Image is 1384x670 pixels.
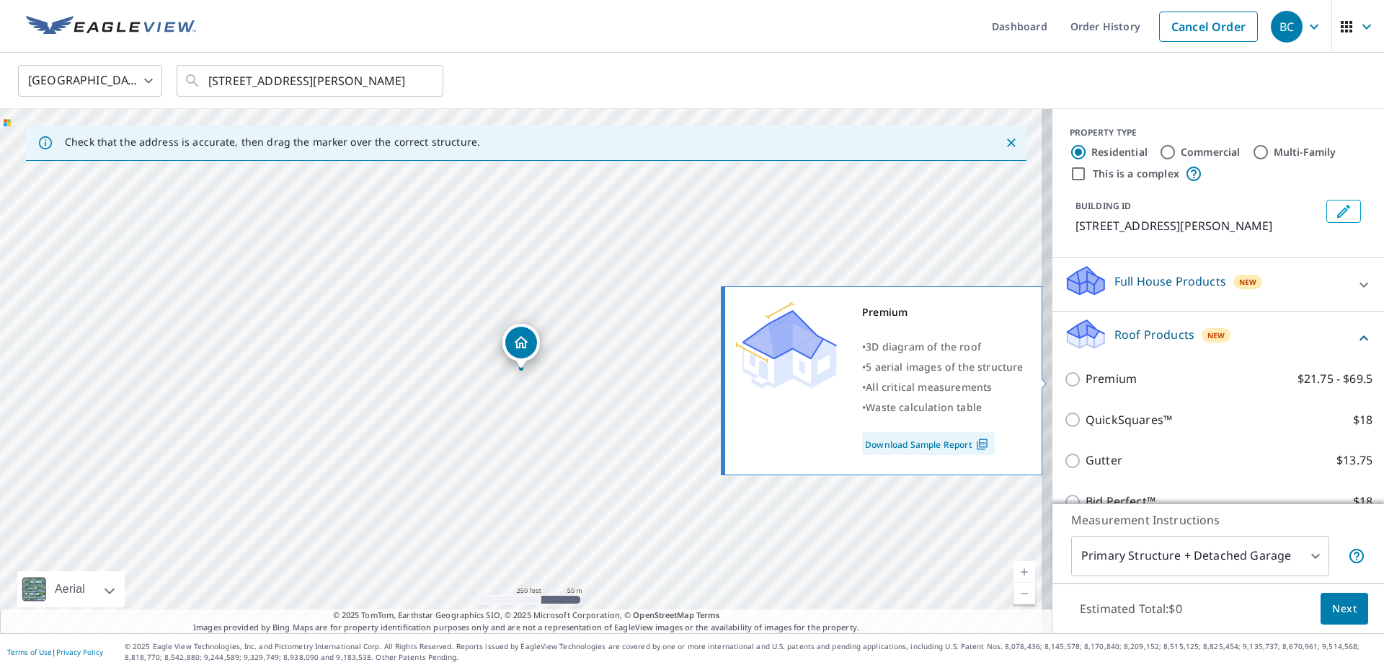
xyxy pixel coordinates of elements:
[1086,493,1155,511] p: Bid Perfect™
[1070,126,1367,139] div: PROPERTY TYPE
[1159,12,1258,42] a: Cancel Order
[7,647,52,657] a: Terms of Use
[333,609,720,622] span: © 2025 TomTom, Earthstar Geographics SIO, © 2025 Microsoft Corporation, ©
[972,438,992,451] img: Pdf Icon
[1181,145,1241,159] label: Commercial
[56,647,103,657] a: Privacy Policy
[862,397,1024,418] div: •
[1274,145,1336,159] label: Multi-Family
[1297,370,1372,388] p: $21.75 - $69.5
[1321,593,1368,625] button: Next
[1114,273,1226,290] p: Full House Products
[1239,276,1257,288] span: New
[208,61,414,101] input: Search by address or latitude-longitude
[862,377,1024,397] div: •
[1207,330,1225,341] span: New
[862,302,1024,322] div: Premium
[1332,600,1357,618] span: Next
[1071,536,1329,576] div: Primary Structure + Detached Garage
[862,357,1024,377] div: •
[866,360,1023,374] span: 5 aerial images of the structure
[502,324,540,369] div: Dropped pin, building 1, Residential property, 713 Theodore St Scranton, PA 18508
[65,136,480,149] p: Check that the address is accurate, then drag the marker over the correct structure.
[1348,547,1365,565] span: Your report will include the primary structure and a detached garage if one exists.
[862,337,1024,357] div: •
[736,302,837,389] img: Premium
[1075,217,1321,234] p: [STREET_ADDRESS][PERSON_NAME]
[1013,561,1035,583] a: Current Level 17, Zoom In
[1002,133,1021,152] button: Close
[1013,583,1035,604] a: Current Level 17, Zoom Out
[1353,493,1372,511] p: $18
[633,609,693,620] a: OpenStreetMap
[1114,326,1194,343] p: Roof Products
[125,641,1377,663] p: © 2025 Eagle View Technologies, Inc. and Pictometry International Corp. All Rights Reserved. Repo...
[1271,11,1303,43] div: BC
[696,609,720,620] a: Terms
[1064,264,1372,305] div: Full House ProductsNew
[1068,593,1194,625] p: Estimated Total: $0
[50,571,89,607] div: Aerial
[7,648,103,656] p: |
[862,432,995,455] a: Download Sample Report
[1064,317,1372,358] div: Roof ProductsNew
[1071,511,1365,529] p: Measurement Instructions
[1091,145,1148,159] label: Residential
[1353,411,1372,429] p: $18
[1086,370,1137,388] p: Premium
[18,61,162,101] div: [GEOGRAPHIC_DATA]
[1336,451,1372,470] p: $13.75
[866,380,992,394] span: All critical measurements
[17,571,125,607] div: Aerial
[26,16,196,38] img: EV Logo
[1093,167,1179,181] label: This is a complex
[866,400,982,414] span: Waste calculation table
[1075,200,1131,212] p: BUILDING ID
[1086,451,1122,470] p: Gutter
[866,340,981,353] span: 3D diagram of the roof
[1326,200,1361,223] button: Edit building 1
[1086,411,1172,429] p: QuickSquares™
